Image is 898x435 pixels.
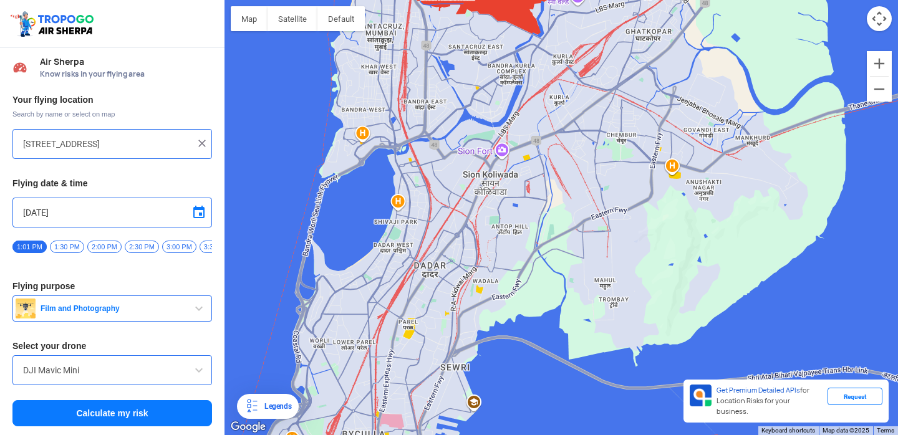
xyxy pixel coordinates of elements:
[828,388,882,405] div: Request
[12,60,27,75] img: Risk Scores
[12,282,212,290] h3: Flying purpose
[40,69,212,79] span: Know risks in your flying area
[823,427,869,434] span: Map data ©2025
[228,419,269,435] img: Google
[23,205,201,220] input: Select Date
[867,6,892,31] button: Map camera controls
[23,136,192,151] input: Search your flying location
[200,241,234,253] span: 3:30 PM
[712,385,828,418] div: for Location Risks for your business.
[12,95,212,104] h3: Your flying location
[867,51,892,76] button: Zoom in
[12,241,47,253] span: 1:01 PM
[36,304,191,313] span: Film and Photography
[690,385,712,406] img: Premium APIs
[717,386,800,394] span: Get Premium Detailed APIs
[40,57,212,67] span: Air Sherpa
[125,241,159,253] span: 2:30 PM
[196,137,208,150] img: ic_close.png
[87,241,122,253] span: 2:00 PM
[761,426,815,435] button: Keyboard shortcuts
[228,419,269,435] a: Open this area in Google Maps (opens a new window)
[268,6,317,31] button: Show satellite imagery
[12,179,212,188] h3: Flying date & time
[244,399,259,414] img: Legends
[162,241,196,253] span: 3:00 PM
[12,342,212,350] h3: Select your drone
[12,295,212,322] button: Film and Photography
[16,299,36,318] img: film.png
[23,363,201,378] input: Search by name or Brand
[231,6,268,31] button: Show street map
[867,77,892,102] button: Zoom out
[12,400,212,426] button: Calculate my risk
[259,399,291,414] div: Legends
[12,109,212,119] span: Search by name or select on map
[50,241,84,253] span: 1:30 PM
[877,427,894,434] a: Terms
[9,9,98,38] img: ic_tgdronemaps.svg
